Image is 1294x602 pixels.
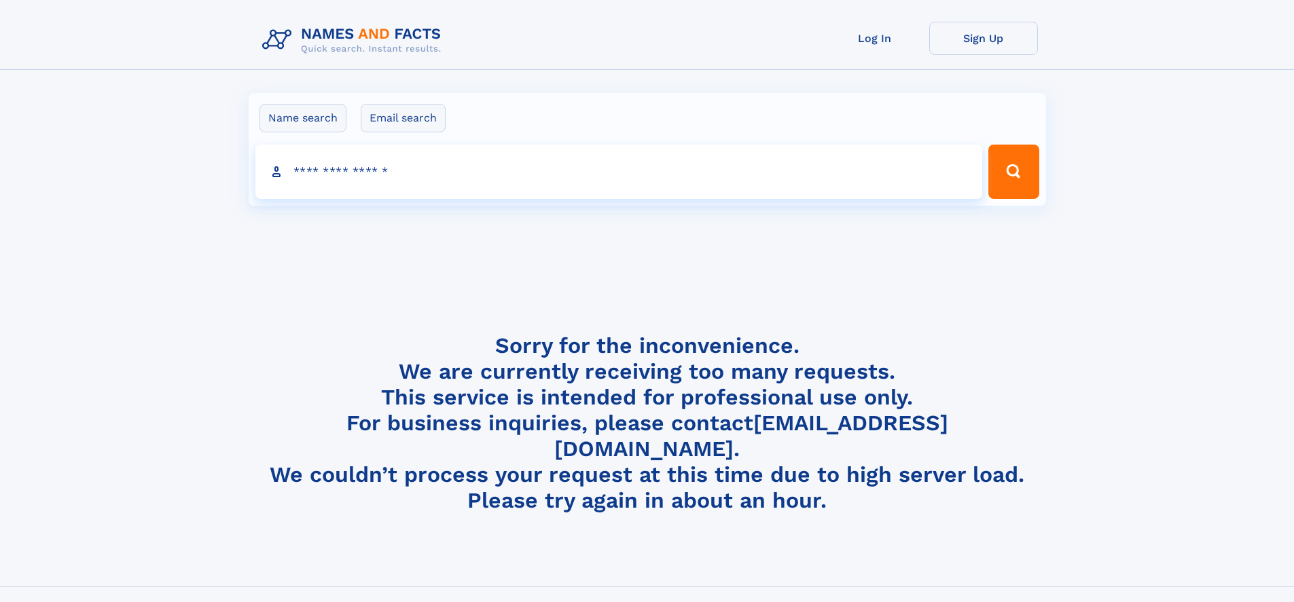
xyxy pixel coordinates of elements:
[257,22,452,58] img: Logo Names and Facts
[361,104,446,132] label: Email search
[255,145,983,199] input: search input
[988,145,1039,199] button: Search Button
[554,410,948,462] a: [EMAIL_ADDRESS][DOMAIN_NAME]
[257,333,1038,514] h4: Sorry for the inconvenience. We are currently receiving too many requests. This service is intend...
[259,104,346,132] label: Name search
[821,22,929,55] a: Log In
[929,22,1038,55] a: Sign Up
